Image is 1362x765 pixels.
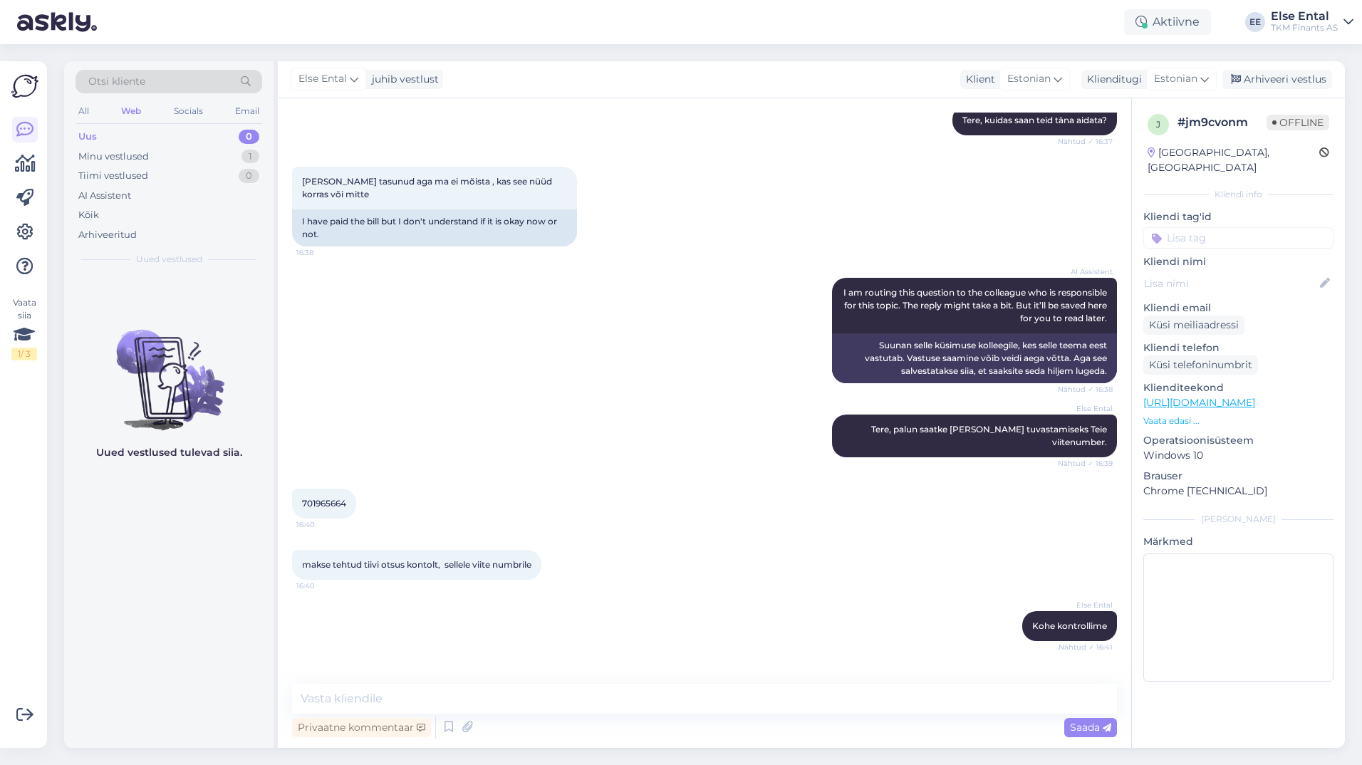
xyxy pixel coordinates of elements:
p: Kliendi email [1143,301,1334,316]
div: Minu vestlused [78,150,149,164]
div: Küsi meiliaadressi [1143,316,1244,335]
div: TKM Finants AS [1271,22,1338,33]
div: 1 / 3 [11,348,37,360]
div: 0 [239,130,259,144]
div: Klienditugi [1081,72,1142,87]
span: Nähtud ✓ 16:38 [1058,384,1113,395]
img: Askly Logo [11,73,38,100]
span: Otsi kliente [88,74,145,89]
div: [PERSON_NAME] [1143,513,1334,526]
div: Socials [171,102,206,120]
img: No chats [64,304,274,432]
span: Estonian [1154,71,1197,87]
p: Uued vestlused tulevad siia. [96,445,242,460]
div: Küsi telefoninumbrit [1143,355,1258,375]
a: [URL][DOMAIN_NAME] [1143,396,1255,409]
span: 16:40 [296,581,350,591]
span: 701965664 [302,498,346,509]
div: juhib vestlust [366,72,439,87]
div: 1 [241,150,259,164]
span: Nähtud ✓ 16:39 [1058,458,1113,469]
span: Nähtud ✓ 16:37 [1058,136,1113,147]
div: EE [1245,12,1265,32]
p: Märkmed [1143,534,1334,549]
span: Else Ental [1059,403,1113,414]
p: Chrome [TECHNICAL_ID] [1143,484,1334,499]
span: j [1156,119,1160,130]
p: Kliendi tag'id [1143,209,1334,224]
span: Estonian [1007,71,1051,87]
a: Else EntalTKM Finants AS [1271,11,1353,33]
div: Kõik [78,208,99,222]
span: AI Assistent [1059,266,1113,277]
div: Arhiveeri vestlus [1222,70,1332,89]
div: Email [232,102,262,120]
div: 0 [239,169,259,183]
div: AI Assistent [78,189,131,203]
span: Kohe kontrollime [1032,620,1107,631]
span: Saada [1070,721,1111,734]
div: All [76,102,92,120]
span: Else Ental [1059,600,1113,610]
div: Kliendi info [1143,188,1334,201]
p: Windows 10 [1143,448,1334,463]
div: Suunan selle küsimuse kolleegile, kes selle teema eest vastutab. Vastuse saamine võib veidi aega ... [832,333,1117,383]
p: Kliendi telefon [1143,340,1334,355]
span: Tere, palun saatke [PERSON_NAME] tuvastamiseks Teie viitenumber. [871,424,1109,447]
p: Operatsioonisüsteem [1143,433,1334,448]
p: Vaata edasi ... [1143,415,1334,427]
div: Klient [960,72,995,87]
span: Offline [1267,115,1329,130]
div: Web [118,102,144,120]
input: Lisa nimi [1144,276,1317,291]
span: makse tehtud tiivi otsus kontolt, sellele viite numbrile [302,559,531,570]
span: Uued vestlused [136,253,202,266]
div: Arhiveeritud [78,228,137,242]
div: Vaata siia [11,296,37,360]
span: Else Ental [298,71,347,87]
p: Kliendi nimi [1143,254,1334,269]
p: Klienditeekond [1143,380,1334,395]
div: Uus [78,130,97,144]
input: Lisa tag [1143,227,1334,249]
span: Tere, kuidas saan teid täna aidata? [962,115,1107,125]
div: Tiimi vestlused [78,169,148,183]
span: I am routing this question to the colleague who is responsible for this topic. The reply might ta... [843,287,1109,323]
span: Nähtud ✓ 16:41 [1059,642,1113,652]
div: # jm9cvonm [1178,114,1267,131]
span: 16:40 [296,519,350,530]
div: I have paid the bill but I don't understand if it is okay now or not. [292,209,577,246]
span: 16:38 [296,247,350,258]
div: Aktiivne [1124,9,1211,35]
div: Else Ental [1271,11,1338,22]
p: Brauser [1143,469,1334,484]
span: [PERSON_NAME] tasunud aga ma ei mõista , kas see nüüd korras või mitte [302,176,554,199]
div: [GEOGRAPHIC_DATA], [GEOGRAPHIC_DATA] [1148,145,1319,175]
div: Privaatne kommentaar [292,718,431,737]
